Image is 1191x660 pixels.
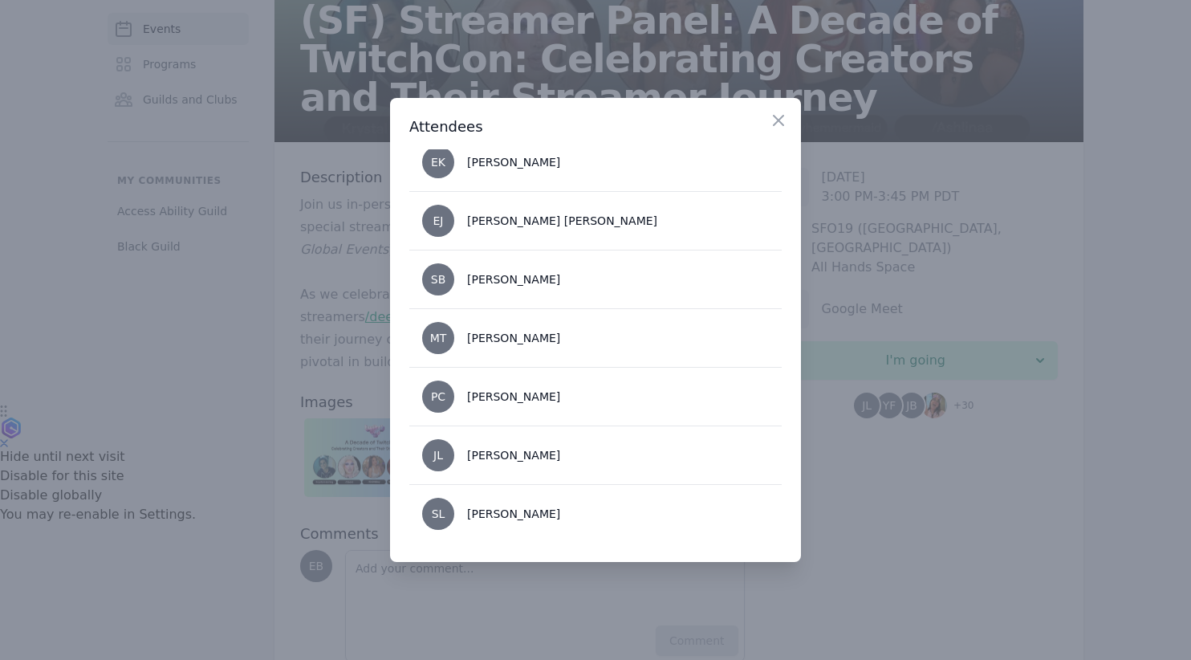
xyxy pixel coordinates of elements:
h3: Attendees [409,117,782,136]
span: MT [430,332,447,344]
div: [PERSON_NAME] [467,330,560,346]
div: [PERSON_NAME] [467,154,560,170]
div: [PERSON_NAME] [467,389,560,405]
div: [PERSON_NAME] [467,506,560,522]
span: SL [432,508,445,519]
span: EJ [433,215,444,226]
span: EK [431,157,445,168]
span: PC [431,391,445,402]
div: [PERSON_NAME] [PERSON_NAME] [467,213,657,229]
div: [PERSON_NAME] [467,271,560,287]
div: [PERSON_NAME] [467,447,560,463]
span: SB [431,274,446,285]
span: JL [433,450,443,461]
